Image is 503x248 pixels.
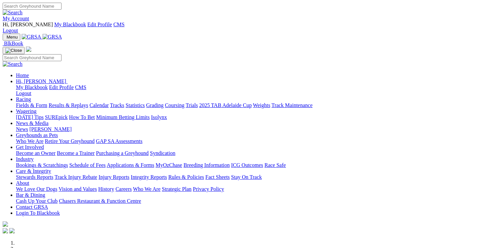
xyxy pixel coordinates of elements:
button: Toggle navigation [3,47,25,54]
a: My Blackbook [16,84,48,90]
a: Integrity Reports [131,174,167,180]
a: Statistics [126,102,145,108]
a: Grading [146,102,164,108]
div: Wagering [16,114,500,120]
a: Careers [115,186,132,192]
a: Logout [16,90,31,96]
a: My Blackbook [54,22,86,27]
a: Home [16,72,29,78]
a: GAP SA Assessments [96,138,143,144]
a: Applications & Forms [107,162,154,168]
div: My Account [3,22,500,34]
a: Bar & Dining [16,192,45,198]
a: 2025 TAB Adelaide Cup [199,102,252,108]
img: facebook.svg [3,228,8,233]
a: Retire Your Greyhound [45,138,95,144]
div: Racing [16,102,500,108]
a: My Account [3,16,29,21]
a: Stewards Reports [16,174,53,180]
a: Injury Reports [98,174,129,180]
img: twitter.svg [9,228,15,233]
div: Hi, [PERSON_NAME] [16,84,500,96]
div: Get Involved [16,150,500,156]
a: ICG Outcomes [231,162,263,168]
a: Rules & Policies [168,174,204,180]
a: Race Safe [264,162,286,168]
a: Schedule of Fees [69,162,105,168]
a: News [16,126,28,132]
a: Hi, [PERSON_NAME] [16,78,67,84]
div: Greyhounds as Pets [16,138,500,144]
div: Bar & Dining [16,198,500,204]
input: Search [3,54,62,61]
a: Industry [16,156,34,162]
a: Chasers Restaurant & Function Centre [59,198,141,204]
div: News & Media [16,126,500,132]
div: Care & Integrity [16,174,500,180]
a: Vision and Values [59,186,97,192]
a: Track Injury Rebate [55,174,97,180]
img: logo-grsa-white.png [26,47,31,52]
a: Fields & Form [16,102,47,108]
a: Who We Are [16,138,44,144]
a: How To Bet [69,114,95,120]
a: Edit Profile [49,84,74,90]
a: Breeding Information [184,162,230,168]
div: Industry [16,162,500,168]
a: We Love Our Dogs [16,186,57,192]
img: Search [3,61,23,67]
a: Minimum Betting Limits [96,114,150,120]
button: Toggle navigation [3,34,20,41]
a: Privacy Policy [193,186,224,192]
a: Racing [16,96,31,102]
a: Login To Blackbook [16,210,60,216]
a: Cash Up Your Club [16,198,58,204]
img: GRSA [43,34,62,40]
span: Hi, [PERSON_NAME] [3,22,53,27]
a: Weights [253,102,270,108]
a: News & Media [16,120,49,126]
input: Search [3,3,62,10]
a: SUREpick [45,114,67,120]
a: [DATE] Tips [16,114,44,120]
a: Strategic Plan [162,186,191,192]
a: BlkBook [3,41,23,46]
a: CMS [75,84,86,90]
a: Edit Profile [87,22,112,27]
a: MyOzChase [156,162,182,168]
a: Get Involved [16,144,44,150]
a: Greyhounds as Pets [16,132,58,138]
img: GRSA [22,34,41,40]
img: Search [3,10,23,16]
a: Track Maintenance [272,102,313,108]
a: Care & Integrity [16,168,51,174]
img: logo-grsa-white.png [3,221,8,227]
a: Trials [186,102,198,108]
a: Become an Owner [16,150,56,156]
a: Fact Sheets [205,174,230,180]
a: Become a Trainer [57,150,95,156]
div: About [16,186,500,192]
a: Bookings & Scratchings [16,162,68,168]
a: Syndication [150,150,175,156]
a: Tracks [110,102,124,108]
a: Calendar [89,102,109,108]
img: Close [5,48,22,53]
a: Results & Replays [49,102,88,108]
a: Logout [3,28,18,33]
a: Stay On Track [231,174,262,180]
a: Coursing [165,102,185,108]
span: BlkBook [4,41,23,46]
a: CMS [113,22,125,27]
a: History [98,186,114,192]
span: Hi, [PERSON_NAME] [16,78,66,84]
a: Wagering [16,108,37,114]
a: Contact GRSA [16,204,48,210]
a: About [16,180,29,186]
span: Menu [7,35,18,40]
a: Isolynx [151,114,167,120]
a: Who We Are [133,186,161,192]
a: Purchasing a Greyhound [96,150,149,156]
a: [PERSON_NAME] [29,126,71,132]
